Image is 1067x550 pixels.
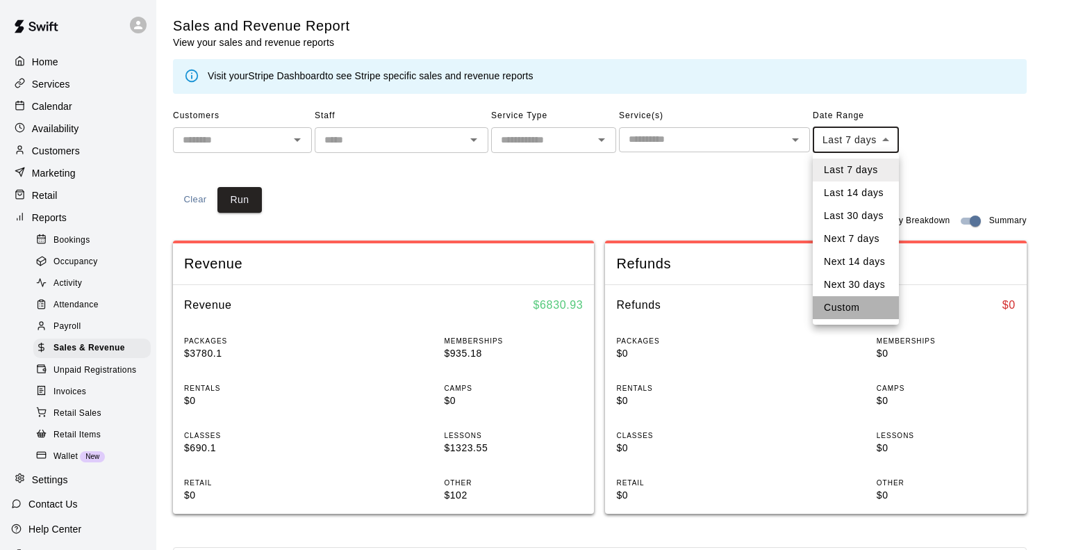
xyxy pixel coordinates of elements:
li: Next 14 days [813,250,899,273]
li: Last 30 days [813,204,899,227]
li: Last 14 days [813,181,899,204]
li: Custom [813,296,899,319]
li: Last 7 days [813,159,899,181]
li: Next 30 days [813,273,899,296]
li: Next 7 days [813,227,899,250]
